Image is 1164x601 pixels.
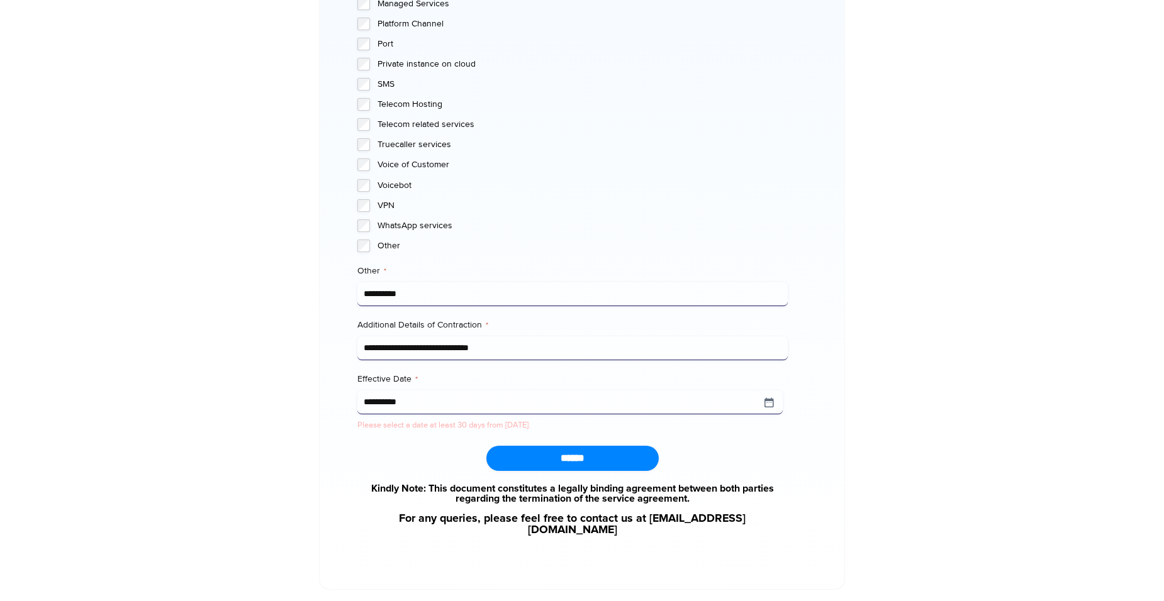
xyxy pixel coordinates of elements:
[378,199,787,212] label: VPN
[378,240,787,252] label: Other
[357,265,787,277] label: Other
[378,18,787,30] label: Platform Channel
[357,513,787,536] a: For any queries, please feel free to contact us at [EMAIL_ADDRESS][DOMAIN_NAME]
[378,138,787,151] label: Truecaller services
[378,38,787,50] label: Port
[378,98,787,111] label: Telecom Hosting
[357,483,787,504] a: Kindly Note: This document constitutes a legally binding agreement between both parties regarding...
[378,118,787,131] label: Telecom related services
[378,179,787,192] label: Voicebot
[357,419,787,431] div: Please select a date at least 30 days from [DATE].
[378,78,787,91] label: SMS
[357,373,787,385] label: Effective Date
[378,58,787,70] label: Private instance on cloud
[378,158,787,171] label: Voice of Customer
[378,219,787,232] label: WhatsApp services
[357,319,787,331] label: Additional Details of Contraction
